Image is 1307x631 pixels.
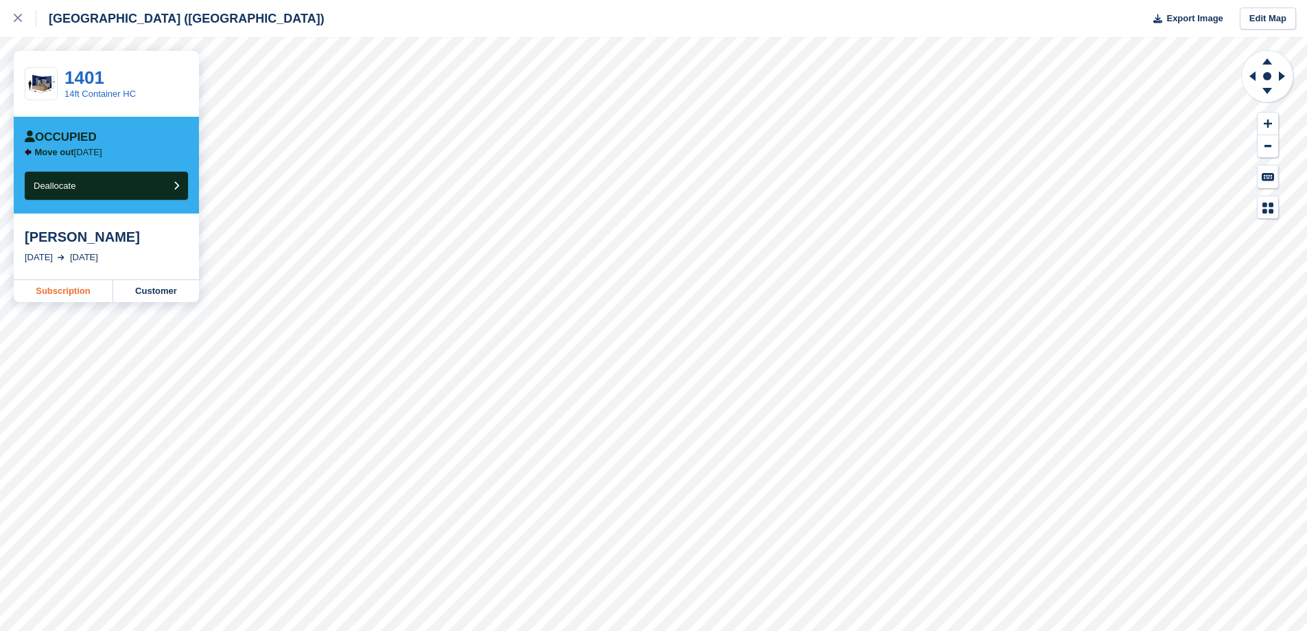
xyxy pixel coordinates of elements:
span: Move out [35,147,74,157]
button: Zoom Out [1258,135,1278,158]
div: [DATE] [25,251,53,264]
img: arrow-left-icn-90495f2de72eb5bd0bd1c3c35deca35cc13f817d75bef06ecd7c0b315636ce7e.svg [25,148,32,156]
span: Export Image [1166,12,1223,25]
img: 14ft.png [25,72,57,95]
a: Customer [113,280,199,302]
a: 14ft Container HC [64,89,136,99]
button: Export Image [1145,8,1223,30]
div: [GEOGRAPHIC_DATA] ([GEOGRAPHIC_DATA]) [36,10,325,27]
a: Edit Map [1240,8,1296,30]
a: 1401 [64,67,104,88]
button: Keyboard Shortcuts [1258,165,1278,188]
p: [DATE] [35,147,102,158]
button: Map Legend [1258,196,1278,219]
button: Zoom In [1258,113,1278,135]
div: [PERSON_NAME] [25,229,188,245]
div: [DATE] [70,251,98,264]
button: Deallocate [25,172,188,200]
div: Occupied [25,130,97,144]
a: Subscription [14,280,113,302]
img: arrow-right-light-icn-cde0832a797a2874e46488d9cf13f60e5c3a73dbe684e267c42b8395dfbc2abf.svg [58,255,64,260]
span: Deallocate [34,181,75,191]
